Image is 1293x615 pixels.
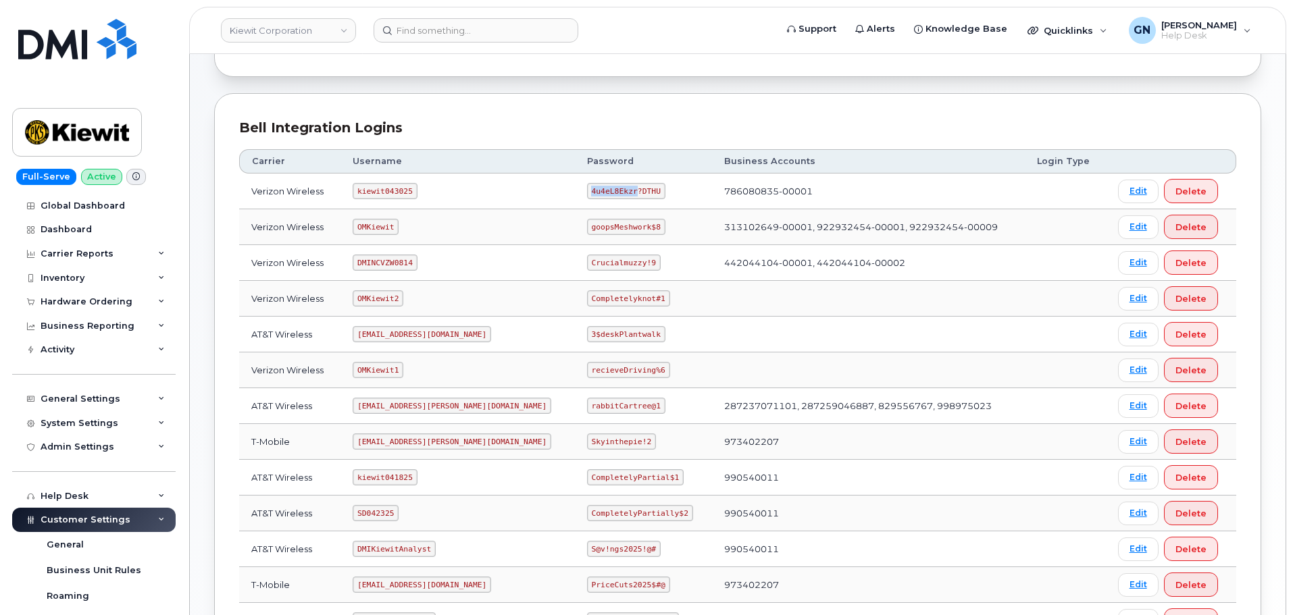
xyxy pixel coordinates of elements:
td: Verizon Wireless [239,281,340,317]
a: Edit [1118,430,1159,454]
code: DMIKiewitAnalyst [353,541,436,557]
td: 313102649-00001, 922932454-00001, 922932454-00009 [712,209,1025,245]
a: Edit [1118,287,1159,311]
button: Delete [1164,501,1218,525]
span: Delete [1175,471,1207,484]
code: goopsMeshwork$8 [587,219,665,235]
th: Carrier [239,149,340,173]
span: Knowledge Base [926,22,1007,36]
code: Completelyknot#1 [587,290,670,306]
a: Edit [1118,466,1159,489]
span: Help Desk [1161,30,1237,41]
button: Delete [1164,286,1218,311]
code: kiewit043025 [353,183,417,199]
th: Business Accounts [712,149,1025,173]
code: OMKiewit2 [353,290,403,306]
td: 990540011 [712,531,1025,567]
td: 442044104-00001, 442044104-00002 [712,245,1025,281]
div: Bell Integration Logins [239,118,1236,138]
td: 990540011 [712,496,1025,531]
code: 4u4eL8Ekzr?DTHU [587,183,665,199]
code: S@v!ngs2025!@# [587,541,661,557]
a: Edit [1118,537,1159,561]
span: Delete [1175,400,1207,412]
span: GN [1134,22,1150,38]
span: Delete [1175,435,1207,448]
code: DMINCVZW0814 [353,255,417,271]
code: CompletelyPartial$1 [587,469,684,485]
a: Edit [1118,323,1159,346]
code: Crucialmuzzy!9 [587,255,661,271]
td: Verizon Wireless [239,173,340,209]
code: [EMAIL_ADDRESS][PERSON_NAME][DOMAIN_NAME] [353,433,551,450]
button: Delete [1164,465,1218,489]
a: Kiewit Corporation [221,18,356,43]
code: CompletelyPartially$2 [587,505,693,521]
td: 786080835-00001 [712,173,1025,209]
td: AT&T Wireless [239,388,340,424]
code: recieveDriving%6 [587,362,670,378]
a: Support [778,16,846,43]
span: Alerts [867,22,895,36]
td: T-Mobile [239,424,340,460]
td: Verizon Wireless [239,209,340,245]
td: AT&T Wireless [239,496,340,531]
td: T-Mobile [239,567,340,603]
button: Delete [1164,179,1218,203]
td: 973402207 [712,424,1025,460]
td: 973402207 [712,567,1025,603]
span: Delete [1175,185,1207,198]
span: Delete [1175,221,1207,234]
code: 3$deskPlantwalk [587,326,665,342]
td: Verizon Wireless [239,352,340,388]
code: kiewit041825 [353,469,417,485]
a: Alerts [846,16,905,43]
a: Edit [1118,573,1159,597]
td: AT&T Wireless [239,531,340,567]
code: OMKiewit1 [353,362,403,378]
td: 287237071101, 287259046887, 829556767, 998975023 [712,388,1025,424]
a: Edit [1118,394,1159,418]
a: Edit [1118,251,1159,275]
span: Delete [1175,507,1207,520]
code: PriceCuts2025$#@ [587,577,670,593]
span: Support [798,22,836,36]
span: Quicklinks [1044,25,1093,36]
a: Knowledge Base [905,16,1017,43]
iframe: Messenger Launcher [1234,556,1283,605]
code: rabbitCartree@1 [587,398,665,414]
td: Verizon Wireless [239,245,340,281]
button: Delete [1164,358,1218,382]
button: Delete [1164,215,1218,239]
span: Delete [1175,257,1207,269]
code: Skyinthepie!2 [587,433,656,450]
button: Delete [1164,429,1218,454]
button: Delete [1164,250,1218,275]
a: Edit [1118,180,1159,203]
code: SD042325 [353,505,399,521]
button: Delete [1164,537,1218,561]
button: Delete [1164,394,1218,418]
th: Username [340,149,575,173]
span: [PERSON_NAME] [1161,20,1237,30]
code: [EMAIL_ADDRESS][PERSON_NAME][DOMAIN_NAME] [353,398,551,414]
span: Delete [1175,292,1207,305]
button: Delete [1164,322,1218,346]
div: Quicklinks [1018,17,1117,44]
span: Delete [1175,579,1207,591]
input: Find something... [374,18,578,43]
code: OMKiewit [353,219,399,235]
a: Edit [1118,502,1159,525]
span: Delete [1175,364,1207,377]
span: Delete [1175,328,1207,341]
a: Edit [1118,358,1159,382]
td: AT&T Wireless [239,460,340,496]
div: Geoffrey Newport [1119,17,1261,44]
td: AT&T Wireless [239,317,340,352]
td: 990540011 [712,460,1025,496]
a: Edit [1118,215,1159,239]
code: [EMAIL_ADDRESS][DOMAIN_NAME] [353,577,491,593]
th: Login Type [1025,149,1106,173]
span: Delete [1175,543,1207,556]
th: Password [575,149,712,173]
